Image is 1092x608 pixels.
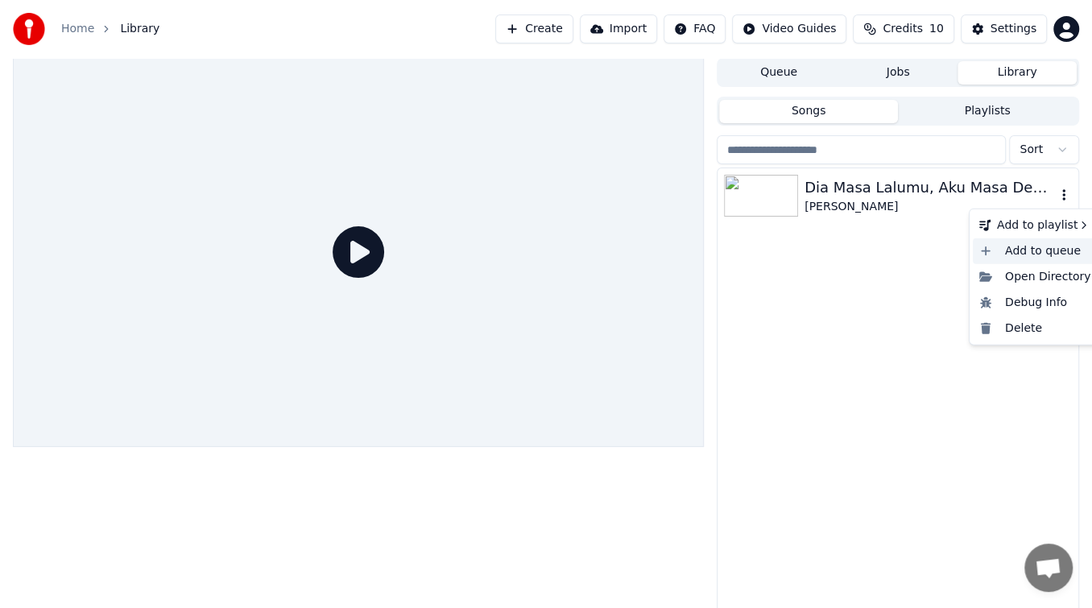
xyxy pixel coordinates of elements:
[664,14,726,43] button: FAQ
[13,13,45,45] img: youka
[1020,142,1043,158] span: Sort
[961,14,1047,43] button: Settings
[958,61,1077,85] button: Library
[1024,544,1073,592] div: Open chat
[495,14,573,43] button: Create
[719,61,838,85] button: Queue
[120,21,159,37] span: Library
[929,21,944,37] span: 10
[991,21,1036,37] div: Settings
[838,61,958,85] button: Jobs
[805,199,1056,215] div: [PERSON_NAME]
[805,176,1056,199] div: Dia Masa Lalumu, Aku Masa Depanmu
[61,21,94,37] a: Home
[853,14,953,43] button: Credits10
[580,14,657,43] button: Import
[883,21,922,37] span: Credits
[732,14,846,43] button: Video Guides
[719,100,898,123] button: Songs
[898,100,1077,123] button: Playlists
[61,21,159,37] nav: breadcrumb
